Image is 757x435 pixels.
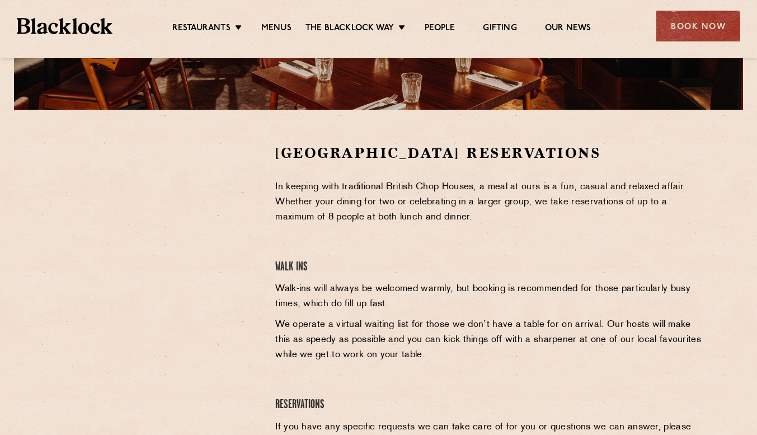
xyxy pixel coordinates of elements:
[275,260,704,275] h4: Walk Ins
[275,397,704,413] h4: Reservations
[483,23,516,35] a: Gifting
[172,23,231,35] a: Restaurants
[275,282,704,312] p: Walk-ins will always be welcomed warmly, but booking is recommended for those particularly busy t...
[275,317,704,363] p: We operate a virtual waiting list for those we don’t have a table for on arrival. Our hosts will ...
[261,23,291,35] a: Menus
[305,23,394,35] a: The Blacklock Way
[275,180,704,225] p: In keeping with traditional British Chop Houses, a meal at ours is a fun, casual and relaxed affa...
[17,18,112,34] img: BL_Textured_Logo-footer-cropped.svg
[425,23,455,35] a: People
[275,143,704,163] h2: [GEOGRAPHIC_DATA] Reservations
[93,143,218,312] iframe: OpenTable make booking widget
[545,23,591,35] a: Our News
[656,11,740,41] div: Book Now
